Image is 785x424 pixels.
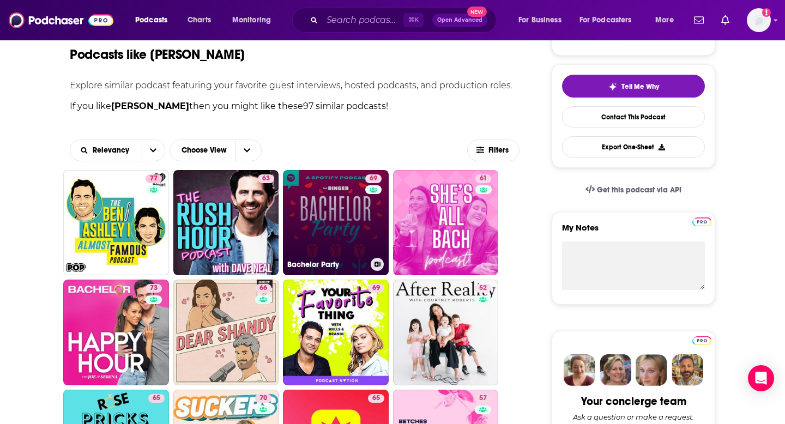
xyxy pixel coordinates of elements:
[173,141,235,160] span: Choose View
[690,11,708,29] a: Show notifications dropdown
[70,147,142,154] button: open menu
[180,11,218,29] a: Charts
[597,185,681,195] span: Get this podcast via API
[636,354,667,386] img: Jules Profile
[511,11,575,29] button: open menu
[437,17,482,23] span: Open Advanced
[368,394,384,403] a: 65
[692,216,711,226] a: Pro website
[146,284,162,293] a: 73
[692,335,711,345] a: Pro website
[255,394,271,403] a: 70
[432,14,487,27] button: Open AdvancedNew
[562,75,705,98] button: tell me why sparkleTell Me Why
[255,284,271,293] a: 66
[562,222,705,241] label: My Notes
[608,82,617,91] img: tell me why sparkle
[9,10,113,31] img: Podchaser - Follow, Share and Rate Podcasts
[467,140,520,161] button: Filters
[287,260,366,269] h3: Bachelor Party
[368,284,384,293] a: 69
[573,413,694,421] div: Ask a question or make a request.
[259,283,267,294] span: 66
[148,394,165,403] a: 65
[173,170,279,276] a: 63
[128,11,182,29] button: open menu
[283,280,389,385] a: 69
[717,11,734,29] a: Show notifications dropdown
[188,13,211,28] span: Charts
[562,136,705,158] button: Export One-Sheet
[475,174,491,183] a: 61
[365,174,382,183] a: 69
[258,174,274,183] a: 63
[70,46,245,63] h1: Podcasts like [PERSON_NAME]
[63,170,169,276] a: 77
[467,7,487,17] span: New
[479,393,487,404] span: 57
[372,393,380,404] span: 65
[692,217,711,226] img: Podchaser Pro
[283,170,389,276] a: 69Bachelor Party
[600,354,631,386] img: Barbara Profile
[170,140,269,161] h2: Choose View
[70,99,520,113] p: If you like then you might like these 97 similar podcasts !
[747,8,771,32] img: User Profile
[93,147,133,154] span: Relevancy
[370,173,377,184] span: 69
[225,11,285,29] button: open menu
[70,80,520,90] p: Explore similar podcast featuring your favorite guest interviews, hosted podcasts, and production...
[393,170,499,276] a: 61
[747,8,771,32] span: Logged in as gracehagan
[150,283,158,294] span: 73
[562,106,705,128] a: Contact This Podcast
[262,173,270,184] span: 63
[480,173,487,184] span: 61
[146,174,162,183] a: 77
[747,8,771,32] button: Show profile menu
[577,177,690,203] a: Get this podcast via API
[170,140,262,161] button: Choose View
[150,173,158,184] span: 77
[153,393,160,404] span: 65
[672,354,703,386] img: Jon Profile
[322,11,403,29] input: Search podcasts, credits, & more...
[232,13,271,28] span: Monitoring
[655,13,674,28] span: More
[564,354,595,386] img: Sydney Profile
[579,13,632,28] span: For Podcasters
[135,13,167,28] span: Podcasts
[142,140,165,161] button: open menu
[748,365,774,391] div: Open Intercom Messenger
[63,280,169,385] a: 73
[648,11,687,29] button: open menu
[393,280,499,385] a: 52
[621,82,659,91] span: Tell Me Why
[762,8,771,17] svg: Add a profile image
[479,283,487,294] span: 52
[303,8,507,33] div: Search podcasts, credits, & more...
[475,394,491,403] a: 57
[173,280,279,385] a: 66
[692,336,711,345] img: Podchaser Pro
[372,283,380,294] span: 69
[581,395,686,408] div: Your concierge team
[518,13,561,28] span: For Business
[475,284,491,293] a: 52
[403,13,424,27] span: ⌘ K
[572,11,648,29] button: open menu
[70,140,165,161] h2: Choose List sort
[488,147,510,154] span: Filters
[111,101,189,111] strong: [PERSON_NAME]
[259,393,267,404] span: 70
